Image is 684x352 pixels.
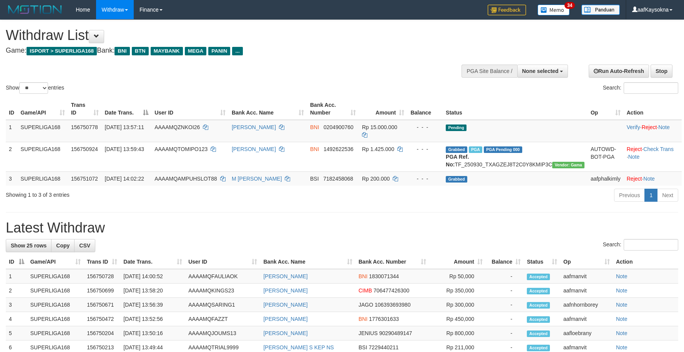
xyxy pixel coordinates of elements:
[359,98,407,120] th: Amount: activate to sort column ascending
[6,4,64,15] img: MOTION_logo.png
[74,239,95,252] a: CSV
[120,255,185,269] th: Date Trans.: activate to sort column ascending
[84,326,120,340] td: 156750204
[185,269,260,284] td: AAAAMQFAULIAOK
[407,98,443,120] th: Balance
[324,146,354,152] span: Copy 1492622536 to clipboard
[185,298,260,312] td: AAAAMQSARING1
[527,274,550,280] span: Accepted
[624,142,682,171] td: · ·
[6,255,27,269] th: ID: activate to sort column descending
[429,255,486,269] th: Amount: activate to sort column ascending
[102,98,152,120] th: Date Trans.: activate to sort column descending
[27,47,97,55] span: ISPORT > SUPERLIGA168
[56,242,70,249] span: Copy
[105,176,144,182] span: [DATE] 14:02:22
[560,269,613,284] td: aafmanvit
[429,298,486,312] td: Rp 300,000
[6,142,18,171] td: 2
[484,146,522,153] span: PGA Pending
[588,171,624,186] td: aafphalkimly
[27,284,84,298] td: SUPERLIGA168
[208,47,230,55] span: PANIN
[613,255,678,269] th: Action
[71,176,98,182] span: 156751072
[310,146,319,152] span: BNI
[6,188,279,199] div: Showing 1 to 3 of 3 entries
[446,146,467,153] span: Grabbed
[18,171,68,186] td: SUPERLIGA168
[538,5,570,15] img: Button%20Memo.svg
[624,98,682,120] th: Action
[643,146,674,152] a: Check Trans
[560,298,613,312] td: aafnhornborey
[560,312,613,326] td: aafmanvit
[185,255,260,269] th: User ID: activate to sort column ascending
[644,189,657,202] a: 1
[18,142,68,171] td: SUPERLIGA168
[429,269,486,284] td: Rp 50,000
[310,124,319,130] span: BNI
[524,255,560,269] th: Status: activate to sort column ascending
[486,312,524,326] td: -
[263,287,307,294] a: [PERSON_NAME]
[232,124,276,130] a: [PERSON_NAME]
[527,345,550,351] span: Accepted
[527,288,550,294] span: Accepted
[323,176,353,182] span: Copy 7182458068 to clipboard
[410,175,440,183] div: - - -
[486,298,524,312] td: -
[6,98,18,120] th: ID
[488,5,526,15] img: Feedback.jpg
[6,284,27,298] td: 2
[446,176,467,183] span: Grabbed
[263,330,307,336] a: [PERSON_NAME]
[624,120,682,142] td: · ·
[105,146,144,152] span: [DATE] 13:59:43
[232,47,242,55] span: ...
[581,5,620,15] img: panduan.png
[375,302,410,308] span: Copy 106393693980 to clipboard
[185,47,207,55] span: MEGA
[84,255,120,269] th: Trans ID: activate to sort column ascending
[362,146,394,152] span: Rp 1.425.000
[429,312,486,326] td: Rp 450,000
[359,344,367,350] span: BSI
[359,302,373,308] span: JAGO
[260,255,355,269] th: Bank Acc. Name: activate to sort column ascending
[642,124,657,130] a: Reject
[616,316,628,322] a: Note
[627,124,640,130] a: Verify
[307,98,359,120] th: Bank Acc. Number: activate to sort column ascending
[429,284,486,298] td: Rp 350,000
[68,98,102,120] th: Trans ID: activate to sort column ascending
[486,326,524,340] td: -
[6,269,27,284] td: 1
[362,124,397,130] span: Rp 15.000.000
[71,146,98,152] span: 156750924
[560,326,613,340] td: aafloebrany
[324,124,354,130] span: Copy 0204900760 to clipboard
[588,142,624,171] td: AUTOWD-BOT-PGA
[462,65,517,78] div: PGA Site Balance /
[614,189,645,202] a: Previous
[643,176,655,182] a: Note
[6,220,678,236] h1: Latest Withdraw
[369,316,399,322] span: Copy 1776301633 to clipboard
[446,154,469,168] b: PGA Ref. No:
[527,302,550,309] span: Accepted
[429,326,486,340] td: Rp 800,000
[355,255,429,269] th: Bank Acc. Number: activate to sort column ascending
[263,344,334,350] a: [PERSON_NAME] S KEP NS
[27,298,84,312] td: SUPERLIGA168
[27,326,84,340] td: SUPERLIGA168
[624,82,678,94] input: Search:
[486,284,524,298] td: -
[120,312,185,326] td: [DATE] 13:52:56
[6,171,18,186] td: 3
[84,298,120,312] td: 156750671
[84,312,120,326] td: 156750472
[624,171,682,186] td: ·
[362,176,390,182] span: Rp 200.000
[522,68,559,74] span: None selected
